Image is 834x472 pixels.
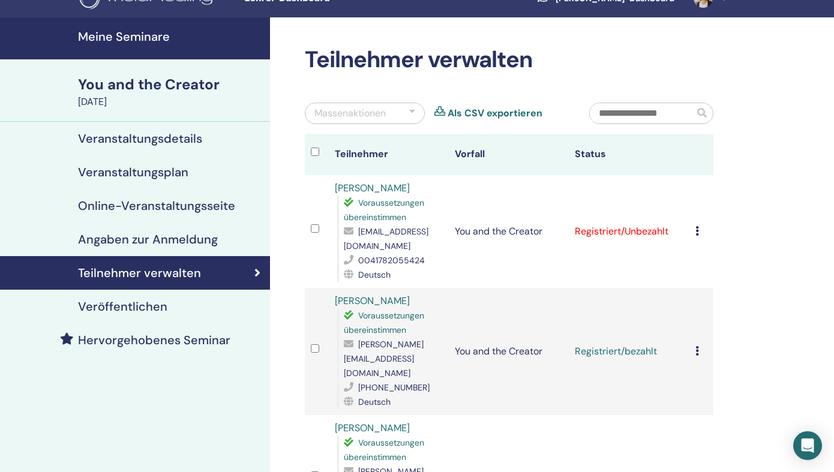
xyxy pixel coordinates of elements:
[344,339,424,378] span: [PERSON_NAME][EMAIL_ADDRESS][DOMAIN_NAME]
[78,333,230,347] h4: Hervorgehobenes Seminar
[335,294,410,307] a: [PERSON_NAME]
[793,431,822,460] div: Open Intercom Messenger
[78,266,201,280] h4: Teilnehmer verwalten
[305,46,713,74] h2: Teilnehmer verwalten
[314,106,386,121] div: Massenaktionen
[78,131,202,146] h4: Veranstaltungsdetails
[78,232,218,246] h4: Angaben zur Anmeldung
[358,269,391,280] span: Deutsch
[335,422,410,434] a: [PERSON_NAME]
[78,29,263,44] h4: Meine Seminare
[569,134,689,175] th: Status
[344,437,424,462] span: Voraussetzungen übereinstimmen
[344,226,428,251] span: [EMAIL_ADDRESS][DOMAIN_NAME]
[78,165,188,179] h4: Veranstaltungsplan
[358,382,430,393] span: [PHONE_NUMBER]
[344,310,424,335] span: Voraussetzungen übereinstimmen
[78,74,263,95] div: You and the Creator
[358,396,391,407] span: Deutsch
[78,299,167,314] h4: Veröffentlichen
[449,288,569,415] td: You and the Creator
[358,255,425,266] span: 0041782055424
[78,95,263,109] div: [DATE]
[335,182,410,194] a: [PERSON_NAME]
[329,134,449,175] th: Teilnehmer
[449,175,569,288] td: You and the Creator
[78,199,235,213] h4: Online-Veranstaltungsseite
[449,134,569,175] th: Vorfall
[344,197,424,223] span: Voraussetzungen übereinstimmen
[71,74,270,109] a: You and the Creator[DATE]
[448,106,542,121] a: Als CSV exportieren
